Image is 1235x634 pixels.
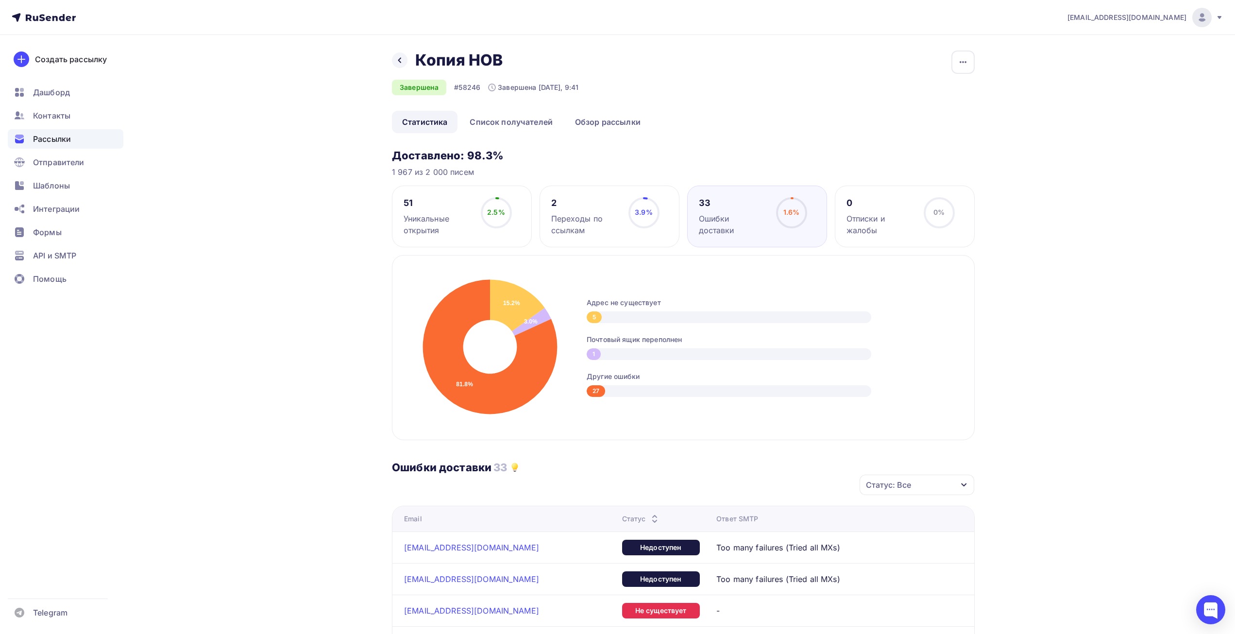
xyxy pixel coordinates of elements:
span: - [716,605,720,617]
div: #58246 [454,83,480,92]
span: [EMAIL_ADDRESS][DOMAIN_NAME] [1067,13,1186,22]
a: [EMAIL_ADDRESS][DOMAIN_NAME] [1067,8,1223,27]
h2: Копия НОВ [415,51,503,70]
span: Интеграции [33,203,80,215]
div: Ошибки доставки [699,213,767,236]
a: Список получателей [459,111,563,133]
div: 1 967 из 2 000 писем [392,166,975,178]
span: Telegram [33,607,68,618]
span: Рассылки [33,133,71,145]
div: Ответ SMTP [716,514,758,524]
div: Email [404,514,422,524]
a: [EMAIL_ADDRESS][DOMAIN_NAME] [404,606,539,616]
div: Уникальные открытия [404,213,472,236]
span: Дашборд [33,86,70,98]
span: Too many failures (Tried all MXs) [716,573,840,585]
span: 2.5% [487,208,505,216]
div: Недоступен [622,540,700,555]
a: Рассылки [8,129,123,149]
h3: 33 [493,461,507,474]
div: Статус: Все [866,479,911,491]
div: Отписки и жалобы [846,213,915,236]
div: 0 [846,197,915,209]
div: 51 [404,197,472,209]
span: Отправители [33,156,85,168]
span: Шаблоны [33,180,70,191]
div: 2 [551,197,620,209]
div: Не существует [622,603,700,618]
div: Завершена [DATE], 9:41 [488,83,578,92]
div: 1 [587,348,601,360]
div: Недоступен [622,571,700,587]
span: Помощь [33,273,67,285]
div: Создать рассылку [35,53,107,65]
span: 3.9% [635,208,653,216]
span: Too many failures (Tried all MXs) [716,542,840,553]
div: Другие ошибки [587,372,955,381]
a: Дашборд [8,83,123,102]
span: Формы [33,226,62,238]
a: [EMAIL_ADDRESS][DOMAIN_NAME] [404,543,539,552]
div: Адрес не существует [587,298,955,308]
a: Статистика [392,111,457,133]
a: Отправители [8,153,123,172]
span: API и SMTP [33,250,76,261]
span: Контакты [33,110,70,121]
div: Статус [622,514,660,524]
div: Завершена [392,80,446,95]
span: 0% [933,208,945,216]
h3: Доставлено: 98.3% [392,149,975,162]
span: 1.6% [783,208,800,216]
button: Статус: Все [859,474,975,496]
div: 27 [587,385,605,397]
div: Переходы по ссылкам [551,213,620,236]
a: Шаблоны [8,176,123,195]
a: Обзор рассылки [565,111,651,133]
a: [EMAIL_ADDRESS][DOMAIN_NAME] [404,574,539,584]
div: 33 [699,197,767,209]
div: Почтовый ящик переполнен [587,335,955,344]
a: Контакты [8,106,123,125]
a: Формы [8,223,123,242]
h3: Ошибки доставки [392,461,491,474]
div: 5 [587,311,602,323]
